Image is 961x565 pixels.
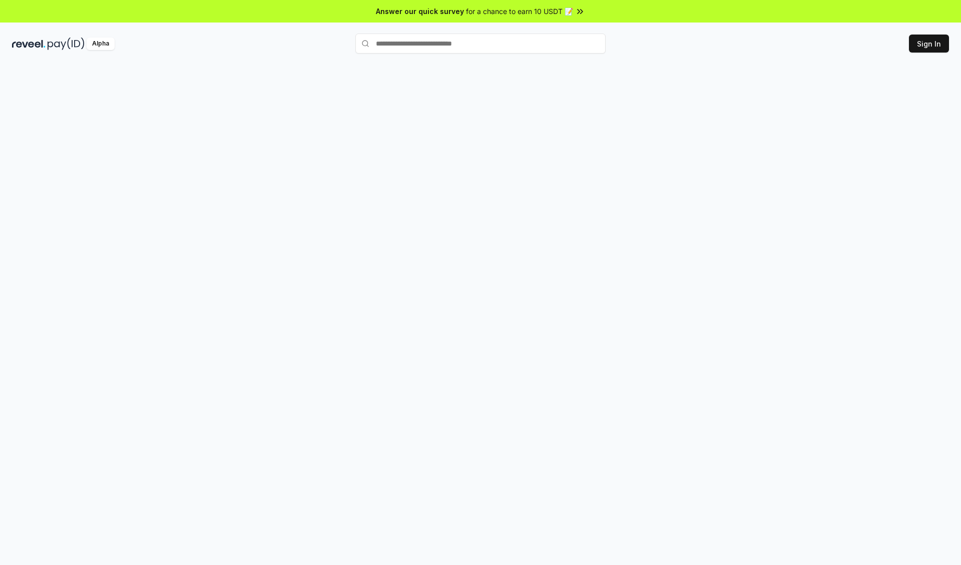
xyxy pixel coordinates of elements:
span: for a chance to earn 10 USDT 📝 [466,6,573,17]
img: reveel_dark [12,38,46,50]
img: pay_id [48,38,85,50]
div: Alpha [87,38,115,50]
button: Sign In [909,35,949,53]
span: Answer our quick survey [376,6,464,17]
